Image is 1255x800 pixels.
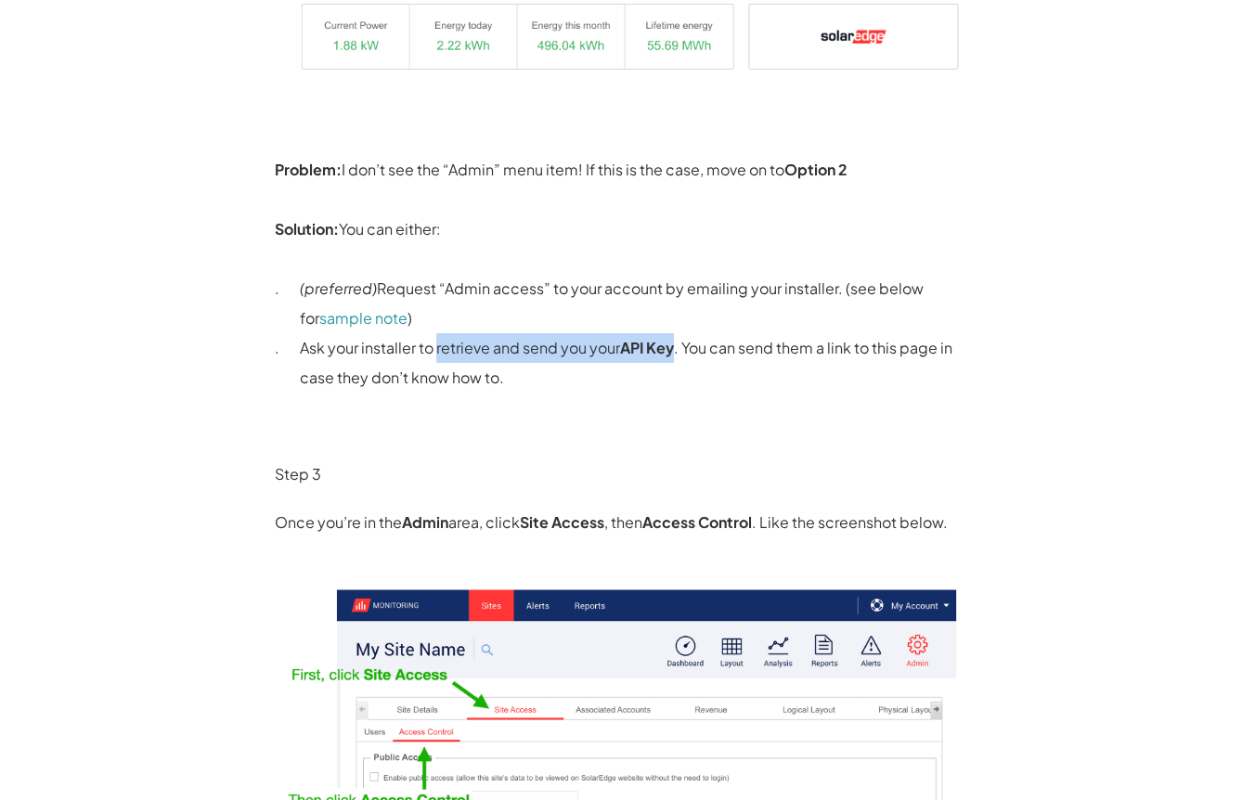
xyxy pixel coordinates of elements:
p: Step 3 [275,459,980,489]
strong: Admin [402,512,448,532]
p: Once you’re in the area, click , then . Like the screenshot below. [275,508,980,537]
strong: Site Access [520,512,604,532]
a: sample note [319,308,408,328]
strong: Access Control [642,512,752,532]
p: I don’t see the “Admin” menu item! If this is the case, move on to You can either: [275,155,980,244]
em: (preferred) [300,278,377,298]
strong: Solution: [275,219,339,239]
strong: API Key [620,338,674,357]
strong: Problem: [275,160,342,179]
p: Ask your installer to retrieve and send you your . You can send them a link to this page in case ... [300,333,980,393]
strong: Option 2 [784,160,847,179]
p: Request “Admin access” to your account by emailing your installer. (see below for ) [300,274,980,333]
